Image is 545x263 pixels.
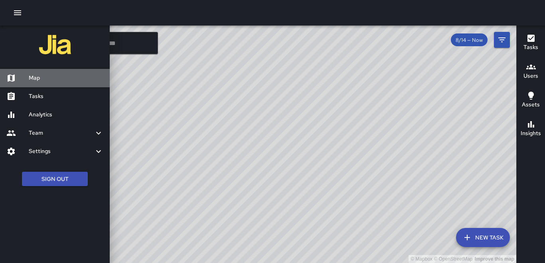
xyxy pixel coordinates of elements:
button: Sign Out [22,172,88,186]
img: jia-logo [39,29,71,61]
button: New Task [456,228,510,247]
h6: Map [29,74,103,82]
h6: Users [523,72,538,80]
h6: Assets [522,100,540,109]
h6: Settings [29,147,94,156]
h6: Analytics [29,110,103,119]
h6: Tasks [29,92,103,101]
h6: Team [29,129,94,137]
h6: Insights [521,129,541,138]
h6: Tasks [523,43,538,52]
